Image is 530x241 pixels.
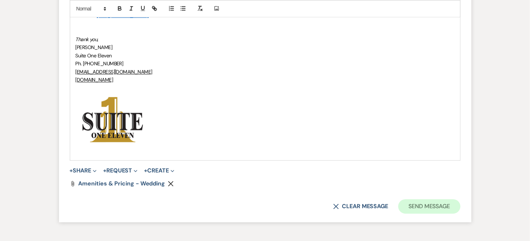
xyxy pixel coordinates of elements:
img: download.png [77,84,149,156]
button: Clear message [333,203,388,209]
em: click here: [76,12,97,18]
button: Send Message [398,199,460,214]
button: Share [70,168,97,174]
button: Request [103,168,137,174]
span: [PERSON_NAME] [76,44,113,51]
button: Create [144,168,174,174]
span: + [103,168,106,174]
span: + [144,168,147,174]
a: [EMAIL_ADDRESS][DOMAIN_NAME] [76,69,152,75]
span: Ph. [PHONE_NUMBER] [76,60,123,67]
a: [URL][DOMAIN_NAME] [97,12,149,18]
a: Amenities & Pricing - Wedding [79,181,165,187]
span: Suite One Eleven [76,52,112,59]
span: + [70,168,73,174]
em: Thank you, [76,36,98,43]
u: [DOMAIN_NAME] [76,76,113,83]
span: Amenities & Pricing - Wedding [79,180,165,187]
